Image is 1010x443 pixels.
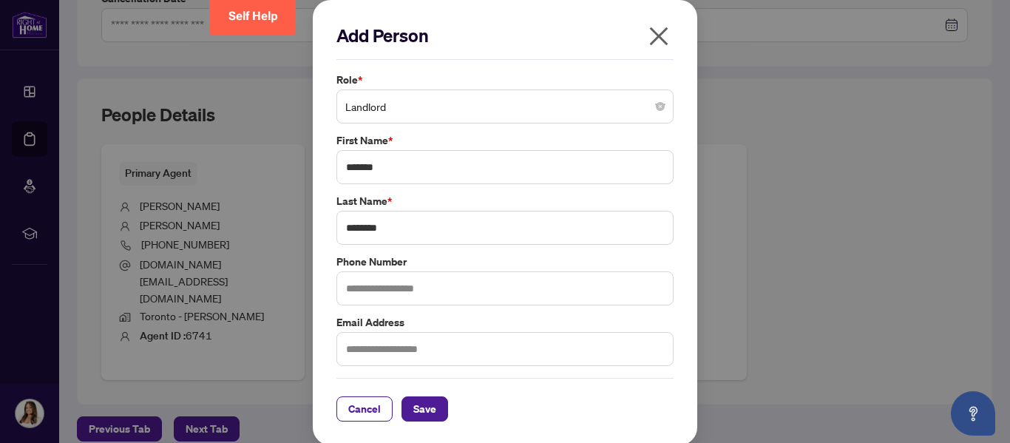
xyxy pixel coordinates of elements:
[647,24,671,48] span: close
[336,396,393,422] button: Cancel
[336,314,674,331] label: Email Address
[348,397,381,421] span: Cancel
[656,102,665,111] span: close-circle
[228,9,278,23] span: Self Help
[336,24,674,47] h2: Add Person
[345,92,665,121] span: Landlord
[336,193,674,209] label: Last Name
[401,396,448,422] button: Save
[336,72,674,88] label: Role
[951,391,995,436] button: Open asap
[336,254,674,270] label: Phone Number
[336,132,674,149] label: First Name
[413,397,436,421] span: Save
